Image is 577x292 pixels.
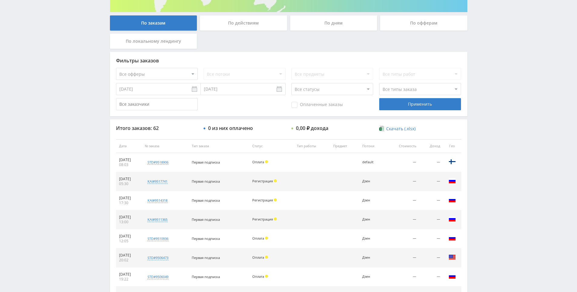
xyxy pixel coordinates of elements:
span: Холд [265,275,268,278]
span: Холд [265,160,268,163]
td: — [419,191,443,210]
img: rus.png [449,196,456,204]
span: Холд [274,198,277,201]
div: [DATE] [119,196,139,201]
div: 12:05 [119,239,139,244]
img: usa.png [449,254,456,261]
div: 17:30 [119,201,139,205]
td: — [386,210,419,229]
div: По офферам [380,15,467,31]
div: 08:03 [119,162,139,167]
div: std#9506049 [148,274,168,279]
td: — [419,210,443,229]
th: Тип работы [294,139,330,153]
th: Тип заказа [189,139,249,153]
div: 13:00 [119,220,139,224]
span: Первая подписка [192,198,220,203]
td: — [386,172,419,191]
input: Все заказчики [116,98,198,110]
td: — [419,229,443,248]
span: Первая подписка [192,255,220,260]
div: [DATE] [119,177,139,181]
div: По локальному лендингу [110,34,197,49]
span: Оплата [252,160,264,164]
div: kai#9517741 [148,179,167,184]
td: — [386,153,419,172]
div: Дзен [362,179,383,183]
div: Дзен [362,237,383,241]
span: Регистрация [252,179,273,183]
img: xlsx [379,125,384,131]
div: По действиям [200,15,287,31]
td: — [386,229,419,248]
span: Регистрация [252,217,273,221]
th: Стоимость [386,139,419,153]
span: Первая подписка [192,160,220,164]
span: Оплаченные заказы [291,102,343,108]
div: 0 из них оплачено [208,125,253,131]
span: Скачать (.xlsx) [386,126,416,131]
div: Итого заказов: 62 [116,125,198,131]
td: — [386,248,419,267]
th: № заказа [142,139,189,153]
span: Первая подписка [192,274,220,279]
span: Холд [274,217,277,221]
div: kai#9511365 [148,217,167,222]
a: Скачать (.xlsx) [379,126,416,132]
div: Дзен [362,256,383,260]
div: Дзен [362,217,383,221]
div: 20:02 [119,258,139,263]
span: Холд [265,237,268,240]
div: 05:30 [119,181,139,186]
div: Дзен [362,275,383,279]
div: std#9518906 [148,160,168,165]
td: — [419,153,443,172]
th: Предмет [330,139,359,153]
div: [DATE] [119,272,139,277]
div: 0,00 ₽ дохода [296,125,328,131]
span: Регистрация [252,198,273,202]
th: Статус [249,139,293,153]
span: Оплата [252,274,264,279]
input: Use the arrow keys to pick a date [116,83,201,95]
img: rus.png [449,215,456,223]
div: std#9510936 [148,236,168,241]
th: Доход [419,139,443,153]
td: — [419,267,443,287]
span: Первая подписка [192,236,220,241]
span: Холд [274,179,277,182]
th: Дата [116,139,142,153]
div: kai#9514318 [148,198,167,203]
div: default [362,160,383,164]
div: Применить [379,98,461,110]
th: Потоки [359,139,386,153]
td: — [419,172,443,191]
td: — [386,267,419,287]
img: fin.png [449,158,456,165]
div: 19:22 [119,277,139,282]
th: Гео [443,139,461,153]
td: — [386,191,419,210]
span: Первая подписка [192,217,220,222]
span: Оплата [252,255,264,260]
div: Фильтры заказов [116,58,461,63]
td: — [419,248,443,267]
div: [DATE] [119,253,139,258]
span: Оплата [252,236,264,241]
span: Первая подписка [192,179,220,184]
img: rus.png [449,273,456,280]
div: По дням [290,15,377,31]
div: Дзен [362,198,383,202]
img: rus.png [449,234,456,242]
div: std#9506473 [148,255,168,260]
div: [DATE] [119,234,139,239]
div: [DATE] [119,215,139,220]
div: [DATE] [119,158,139,162]
span: Холд [265,256,268,259]
div: По заказам [110,15,197,31]
img: rus.png [449,177,456,184]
